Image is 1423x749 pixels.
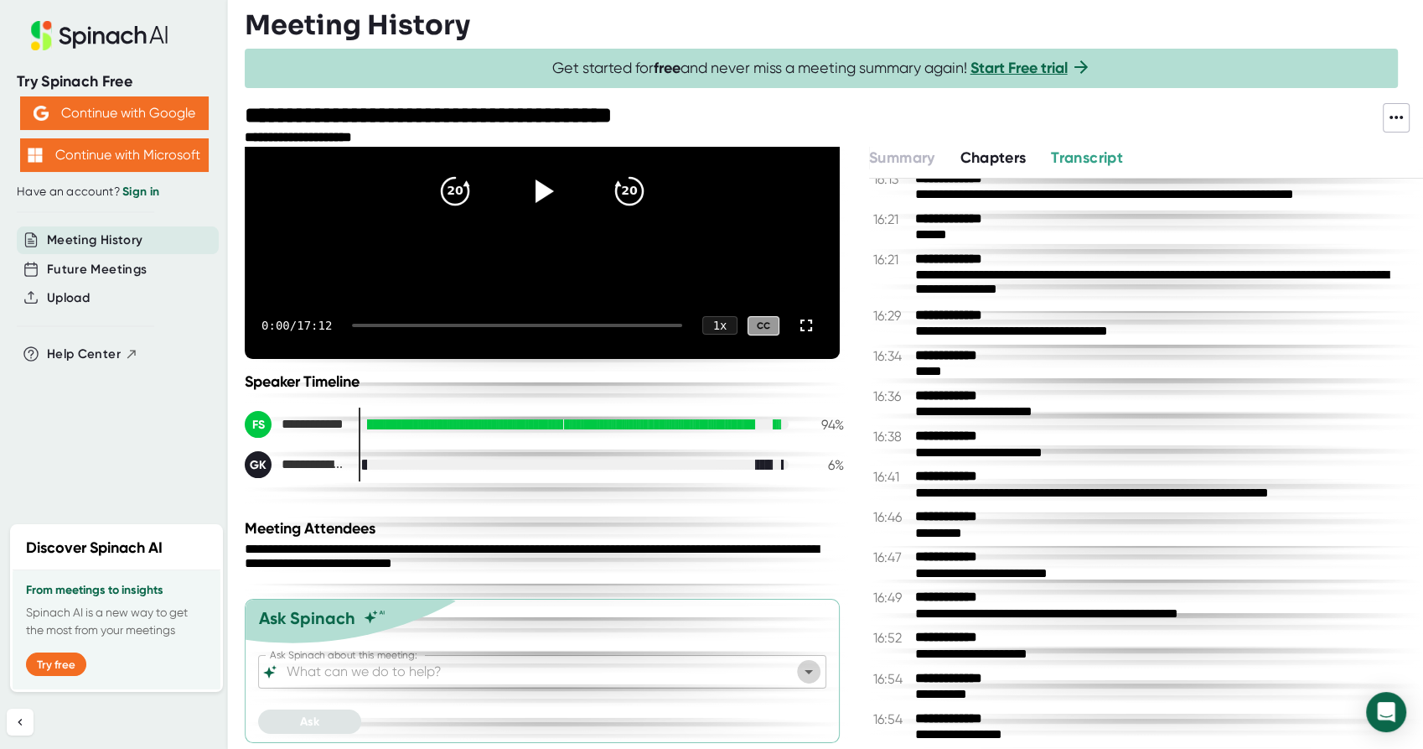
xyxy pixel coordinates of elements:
[7,709,34,736] button: Collapse sidebar
[802,457,844,473] div: 6 %
[245,451,345,478] div: Gopi Kokkonda
[47,289,90,308] button: Upload
[873,469,911,486] span: 16:41
[748,316,779,335] div: CC
[873,630,911,647] span: 16:52
[20,138,209,172] button: Continue with Microsoft
[17,72,211,91] div: Try Spinach Free
[552,59,1091,78] span: Get started for and never miss a meeting summary again!
[259,608,355,628] div: Ask Spinach
[245,9,470,41] h3: Meeting History
[47,260,147,279] button: Future Meetings
[26,653,86,676] button: Try free
[17,185,211,200] div: Have an account?
[873,429,911,445] span: 16:38
[47,345,121,364] span: Help Center
[245,411,345,438] div: Frank Samuel
[873,549,911,566] span: 16:47
[26,584,207,597] h3: From meetings to insights
[34,106,49,121] img: Aehbyd4JwY73AAAAAElFTkSuQmCC
[802,417,844,433] div: 94 %
[873,211,911,228] span: 16:21
[261,319,332,332] div: 0:00 / 17:12
[702,316,737,335] div: 1 x
[869,148,934,167] span: Summary
[1051,148,1123,167] span: Transcript
[873,171,911,188] span: 16:13
[873,671,911,688] span: 16:54
[1366,692,1406,732] div: Open Intercom Messenger
[797,660,820,684] button: Open
[300,715,319,729] span: Ask
[26,604,207,639] p: Spinach AI is a new way to get the most from your meetings
[26,537,163,559] h2: Discover Spinach AI
[970,59,1068,77] a: Start Free trial
[873,590,911,606] span: 16:49
[47,345,138,364] button: Help Center
[245,372,844,391] div: Speaker Timeline
[873,348,911,365] span: 16:34
[869,147,934,169] button: Summary
[873,711,911,728] span: 16:54
[873,509,911,526] span: 16:46
[873,388,911,405] span: 16:36
[873,252,911,268] span: 16:21
[873,308,911,325] span: 16:29
[960,148,1026,167] span: Chapters
[654,59,680,77] b: free
[960,147,1026,169] button: Chapters
[283,660,772,684] input: What can we do to help?
[122,185,159,199] a: Sign in
[20,96,209,130] button: Continue with Google
[1051,147,1123,169] button: Transcript
[245,451,272,478] div: GK
[245,519,848,538] div: Meeting Attendees
[47,231,142,250] button: Meeting History
[245,411,272,438] div: FS
[258,710,361,734] button: Ask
